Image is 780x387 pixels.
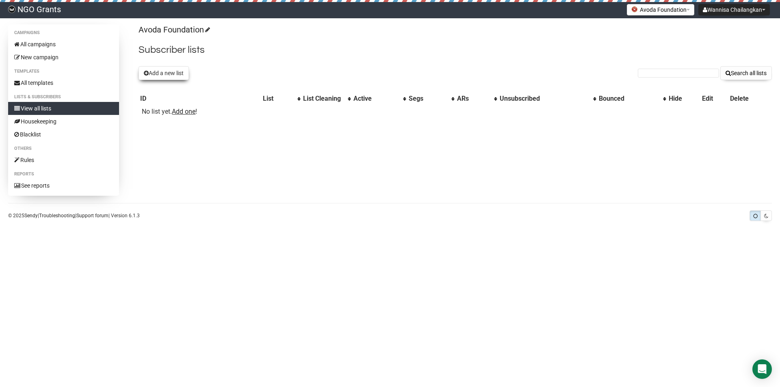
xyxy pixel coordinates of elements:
th: Bounced: No sort applied, activate to apply an ascending sort [597,93,667,104]
div: Unsubscribed [500,95,589,103]
div: Delete [730,95,770,103]
a: Blacklist [8,128,119,141]
th: Segs: No sort applied, activate to apply an ascending sort [407,93,455,104]
button: Avoda Foundation [627,4,694,15]
th: List: No sort applied, activate to apply an ascending sort [261,93,301,104]
li: Reports [8,169,119,179]
div: List Cleaning [303,95,344,103]
div: Edit [702,95,727,103]
div: Active [353,95,399,103]
a: All templates [8,76,119,89]
a: Sendy [24,213,38,218]
th: Unsubscribed: No sort applied, activate to apply an ascending sort [498,93,597,104]
p: © 2025 | | | Version 6.1.3 [8,211,140,220]
a: Avoda Foundation [139,25,209,35]
a: Troubleshooting [39,213,75,218]
div: Hide [669,95,698,103]
li: Others [8,144,119,154]
h2: Subscriber lists [139,43,772,57]
img: 3.png [631,6,638,13]
a: See reports [8,179,119,192]
li: Lists & subscribers [8,92,119,102]
div: ID [140,95,259,103]
div: Bounced [599,95,659,103]
a: Add one [172,108,195,115]
li: Templates [8,67,119,76]
th: ID: No sort applied, sorting is disabled [139,93,261,104]
a: Rules [8,154,119,166]
td: No list yet. ! [139,104,261,119]
img: 17080ac3efa689857045ce3784bc614b [8,6,15,13]
th: Hide: No sort applied, sorting is disabled [667,93,700,104]
a: All campaigns [8,38,119,51]
th: ARs: No sort applied, activate to apply an ascending sort [455,93,498,104]
button: Wannisa Chailangkan [698,4,770,15]
a: Housekeeping [8,115,119,128]
div: ARs [457,95,490,103]
button: Add a new list [139,66,189,80]
th: Active: No sort applied, activate to apply an ascending sort [352,93,407,104]
div: List [263,95,293,103]
th: List Cleaning: No sort applied, activate to apply an ascending sort [301,93,352,104]
li: Campaigns [8,28,119,38]
a: Support forum [76,213,108,218]
a: View all lists [8,102,119,115]
div: Segs [409,95,447,103]
th: Delete: No sort applied, sorting is disabled [728,93,772,104]
th: Edit: No sort applied, sorting is disabled [700,93,728,104]
div: Open Intercom Messenger [752,359,772,379]
button: Search all lists [720,66,772,80]
a: New campaign [8,51,119,64]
